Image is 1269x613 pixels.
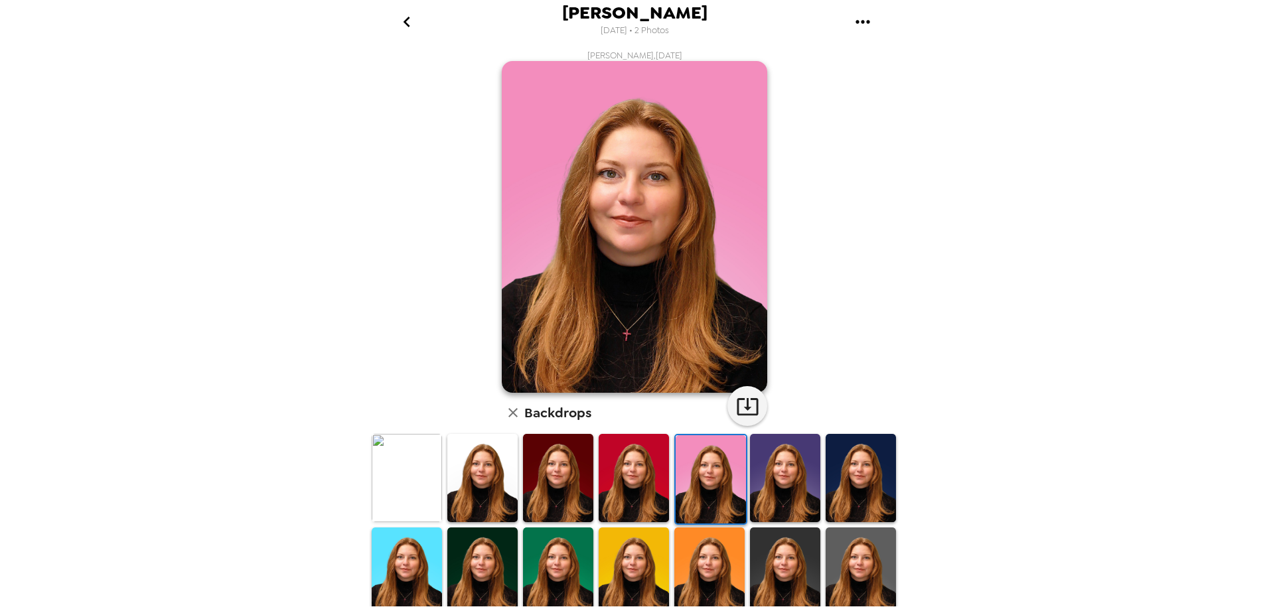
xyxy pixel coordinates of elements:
span: [PERSON_NAME] [562,4,708,22]
img: user [502,61,767,393]
img: Original [372,434,442,522]
h6: Backdrops [524,402,591,423]
span: [PERSON_NAME] , [DATE] [587,50,682,61]
span: [DATE] • 2 Photos [601,22,669,40]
